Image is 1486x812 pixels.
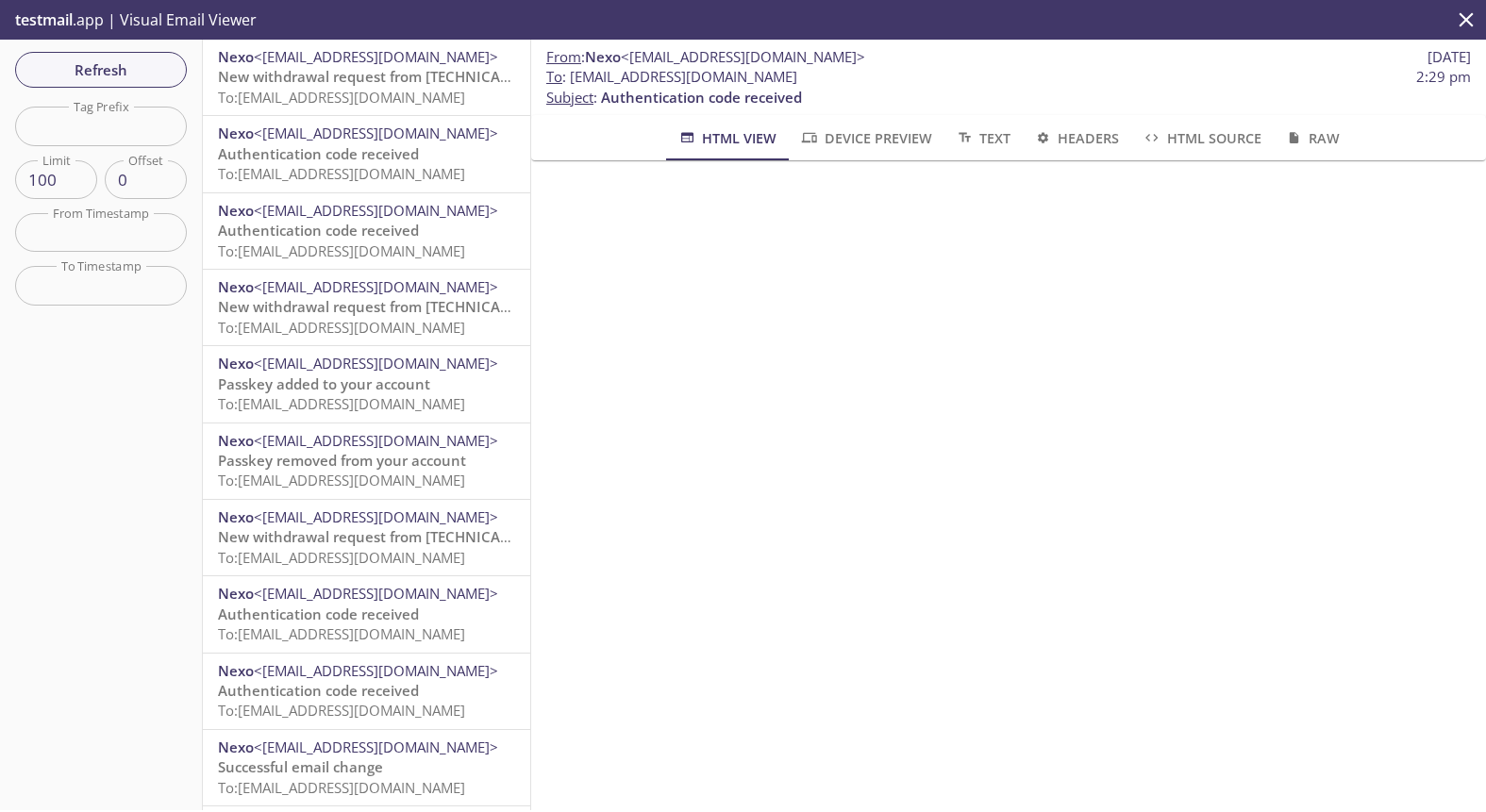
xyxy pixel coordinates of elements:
[218,394,465,413] span: To: [EMAIL_ADDRESS][DOMAIN_NAME]
[1284,126,1340,150] span: Raw
[218,507,254,526] span: Nexo
[546,67,1471,108] p: :
[621,47,865,66] span: <[EMAIL_ADDRESS][DOMAIN_NAME]>
[1428,47,1471,67] span: [DATE]
[546,67,797,87] span: : [EMAIL_ADDRESS][DOMAIN_NAME]
[218,47,254,66] span: Nexo
[677,126,776,150] span: HTML View
[15,52,187,88] button: Refresh
[218,681,419,700] span: Authentication code received
[218,778,465,797] span: To: [EMAIL_ADDRESS][DOMAIN_NAME]
[254,584,498,603] span: <[EMAIL_ADDRESS][DOMAIN_NAME]>
[254,431,498,450] span: <[EMAIL_ADDRESS][DOMAIN_NAME]>
[203,654,530,729] div: Nexo<[EMAIL_ADDRESS][DOMAIN_NAME]>Authentication code receivedTo:[EMAIL_ADDRESS][DOMAIN_NAME]
[218,124,254,142] span: Nexo
[218,431,254,450] span: Nexo
[218,757,383,776] span: Successful email change
[254,124,498,142] span: <[EMAIL_ADDRESS][DOMAIN_NAME]>
[218,584,254,603] span: Nexo
[601,88,802,107] span: Authentication code received
[218,201,254,220] span: Nexo
[254,507,498,526] span: <[EMAIL_ADDRESS][DOMAIN_NAME]>
[254,737,498,756] span: <[EMAIL_ADDRESS][DOMAIN_NAME]>
[203,346,530,422] div: Nexo<[EMAIL_ADDRESS][DOMAIN_NAME]>Passkey added to your accountTo:[EMAIL_ADDRESS][DOMAIN_NAME]
[218,527,579,546] span: New withdrawal request from [TECHNICAL_ID] - (CET)
[203,40,530,115] div: Nexo<[EMAIL_ADDRESS][DOMAIN_NAME]>New withdrawal request from [TECHNICAL_ID] - (CET)To:[EMAIL_ADD...
[218,318,465,337] span: To: [EMAIL_ADDRESS][DOMAIN_NAME]
[203,270,530,345] div: Nexo<[EMAIL_ADDRESS][DOMAIN_NAME]>New withdrawal request from [TECHNICAL_ID] - (CET)To:[EMAIL_ADD...
[218,164,465,183] span: To: [EMAIL_ADDRESS][DOMAIN_NAME]
[218,277,254,296] span: Nexo
[799,126,931,150] span: Device Preview
[218,241,465,260] span: To: [EMAIL_ADDRESS][DOMAIN_NAME]
[203,423,530,499] div: Nexo<[EMAIL_ADDRESS][DOMAIN_NAME]>Passkey removed from your accountTo:[EMAIL_ADDRESS][DOMAIN_NAME]
[218,144,419,163] span: Authentication code received
[218,374,430,393] span: Passkey added to your account
[218,701,465,720] span: To: [EMAIL_ADDRESS][DOMAIN_NAME]
[218,737,254,756] span: Nexo
[218,67,579,86] span: New withdrawal request from [TECHNICAL_ID] - (CET)
[254,661,498,680] span: <[EMAIL_ADDRESS][DOMAIN_NAME]>
[955,126,1010,150] span: Text
[218,451,466,470] span: Passkey removed from your account
[203,576,530,652] div: Nexo<[EMAIL_ADDRESS][DOMAIN_NAME]>Authentication code receivedTo:[EMAIL_ADDRESS][DOMAIN_NAME]
[203,116,530,191] div: Nexo<[EMAIL_ADDRESS][DOMAIN_NAME]>Authentication code receivedTo:[EMAIL_ADDRESS][DOMAIN_NAME]
[218,88,465,107] span: To: [EMAIL_ADDRESS][DOMAIN_NAME]
[218,624,465,643] span: To: [EMAIL_ADDRESS][DOMAIN_NAME]
[218,471,465,489] span: To: [EMAIL_ADDRESS][DOMAIN_NAME]
[15,9,73,30] span: testmail
[218,548,465,567] span: To: [EMAIL_ADDRESS][DOMAIN_NAME]
[254,354,498,373] span: <[EMAIL_ADDRESS][DOMAIN_NAME]>
[218,297,579,316] span: New withdrawal request from [TECHNICAL_ID] - (CET)
[218,221,419,240] span: Authentication code received
[1416,67,1471,87] span: 2:29 pm
[546,67,562,86] span: To
[546,47,581,66] span: From
[218,354,254,373] span: Nexo
[585,47,621,66] span: Nexo
[254,277,498,296] span: <[EMAIL_ADDRESS][DOMAIN_NAME]>
[1033,126,1119,150] span: Headers
[254,201,498,220] span: <[EMAIL_ADDRESS][DOMAIN_NAME]>
[1142,126,1261,150] span: HTML Source
[254,47,498,66] span: <[EMAIL_ADDRESS][DOMAIN_NAME]>
[30,58,172,82] span: Refresh
[203,730,530,805] div: Nexo<[EMAIL_ADDRESS][DOMAIN_NAME]>Successful email changeTo:[EMAIL_ADDRESS][DOMAIN_NAME]
[203,500,530,575] div: Nexo<[EMAIL_ADDRESS][DOMAIN_NAME]>New withdrawal request from [TECHNICAL_ID] - (CET)To:[EMAIL_ADD...
[218,661,254,680] span: Nexo
[203,193,530,269] div: Nexo<[EMAIL_ADDRESS][DOMAIN_NAME]>Authentication code receivedTo:[EMAIL_ADDRESS][DOMAIN_NAME]
[546,47,865,67] span: :
[218,605,419,623] span: Authentication code received
[546,88,593,107] span: Subject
